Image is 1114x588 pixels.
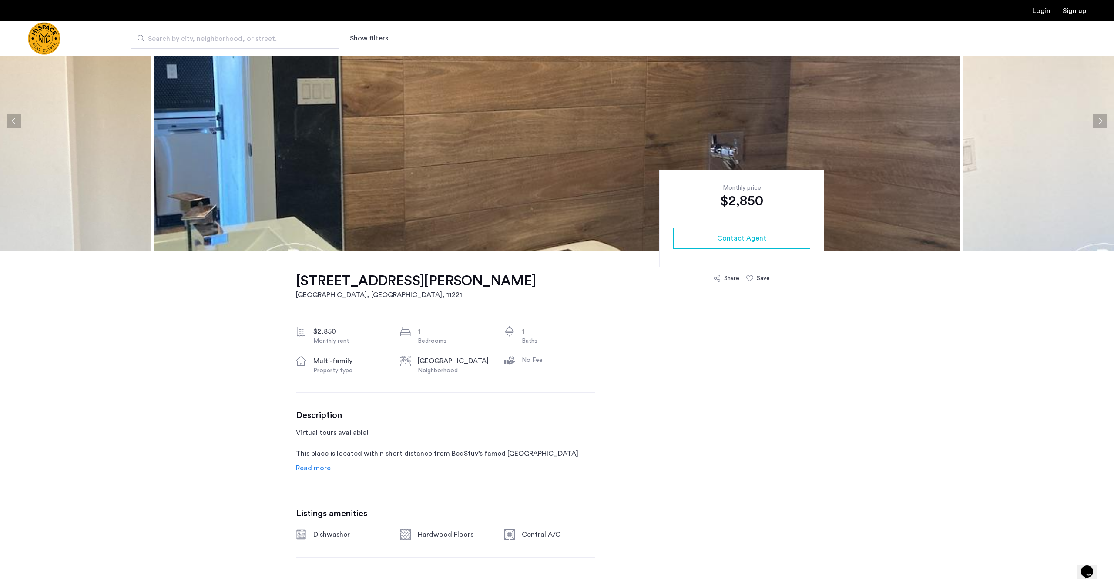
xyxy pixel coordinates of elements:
[418,356,491,366] div: [GEOGRAPHIC_DATA]
[522,356,595,364] div: No Fee
[296,272,536,300] a: [STREET_ADDRESS][PERSON_NAME][GEOGRAPHIC_DATA], [GEOGRAPHIC_DATA], 11221
[313,337,386,345] div: Monthly rent
[313,326,386,337] div: $2,850
[296,464,331,471] span: Read more
[296,272,536,290] h1: [STREET_ADDRESS][PERSON_NAME]
[418,326,491,337] div: 1
[7,114,21,128] button: Previous apartment
[757,274,770,283] div: Save
[296,410,595,421] h3: Description
[1077,553,1105,579] iframe: chat widget
[1063,7,1086,14] a: Registration
[1093,114,1107,128] button: Next apartment
[418,366,491,375] div: Neighborhood
[296,290,536,300] h2: [GEOGRAPHIC_DATA], [GEOGRAPHIC_DATA] , 11221
[418,529,491,540] div: Hardwood Floors
[724,274,739,283] div: Share
[148,33,315,44] span: Search by city, neighborhood, or street.
[522,326,595,337] div: 1
[296,428,595,459] p: Virtual tours available! This place is located within short distance from BedStuy’s famed [GEOGRA...
[313,356,386,366] div: multi-family
[28,22,60,55] a: Cazamio Logo
[1033,7,1050,14] a: Login
[522,337,595,345] div: Baths
[522,529,595,540] div: Central A/C
[313,366,386,375] div: Property type
[673,192,810,210] div: $2,850
[28,22,60,55] img: logo
[296,463,331,473] a: Read info
[313,529,386,540] div: Dishwasher
[131,28,339,49] input: Apartment Search
[673,184,810,192] div: Monthly price
[350,33,388,43] button: Show or hide filters
[418,337,491,345] div: Bedrooms
[673,228,810,249] button: button
[717,233,766,244] span: Contact Agent
[296,508,595,519] h3: Listings amenities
